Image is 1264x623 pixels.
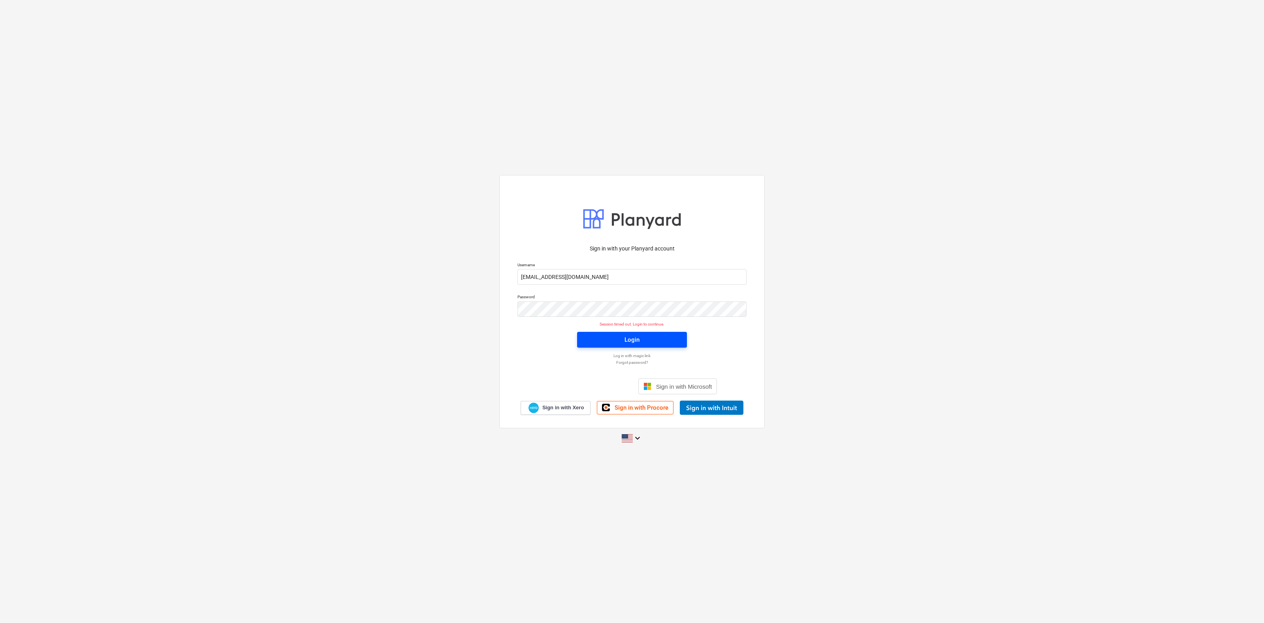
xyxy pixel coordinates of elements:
[656,383,712,390] span: Sign in with Microsoft
[517,245,747,253] p: Sign in with your Planyard account
[577,332,687,348] button: Login
[543,378,636,395] iframe: Poga Pierakstīties ar Google kontu
[529,403,539,413] img: Xero logo
[615,404,668,411] span: Sign in with Procore
[624,335,640,345] div: Login
[513,322,751,327] p: Session timed out. Login to continue.
[513,360,750,365] a: Forgot password?
[517,269,747,285] input: Username
[1224,585,1264,623] iframe: Chat Widget
[517,262,747,269] p: Username
[633,433,642,443] i: keyboard_arrow_down
[521,401,591,415] a: Sign in with Xero
[547,378,632,395] div: Pierakstīties ar Google kontu (tiks atvērta jauna cilne)
[513,353,750,358] a: Log in with magic link
[597,401,673,414] a: Sign in with Procore
[542,404,584,411] span: Sign in with Xero
[643,382,651,390] img: Microsoft logo
[517,294,747,301] p: Password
